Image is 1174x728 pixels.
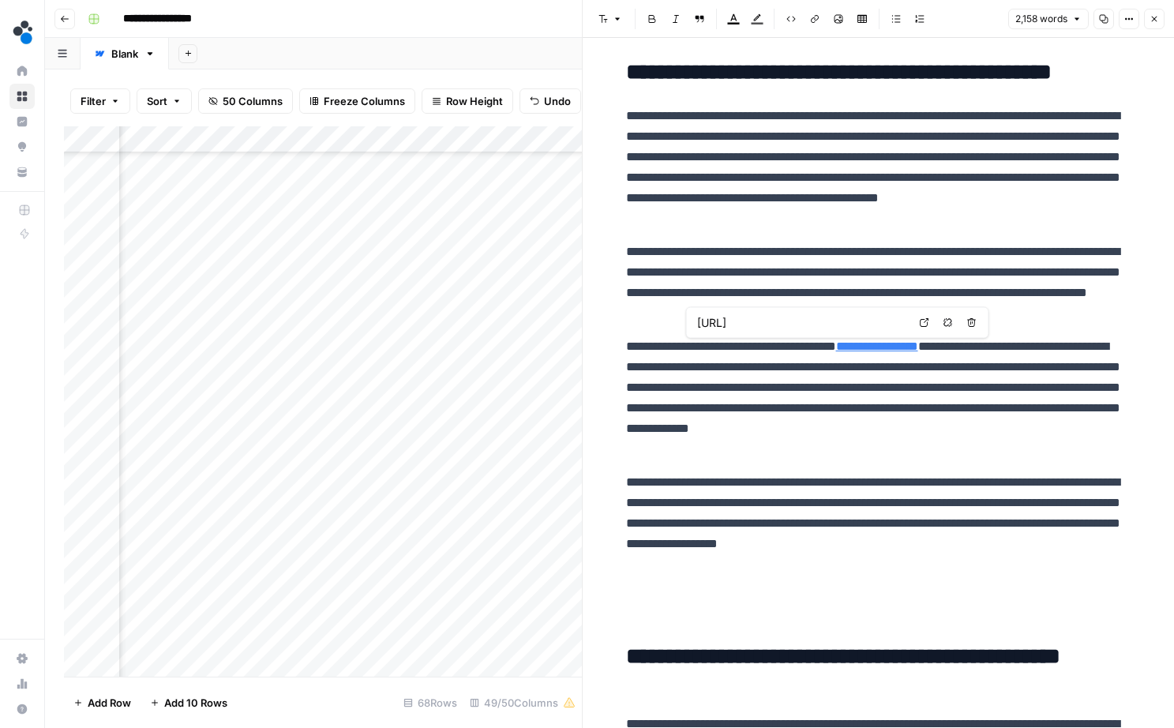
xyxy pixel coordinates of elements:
div: 49/50 Columns [463,690,582,715]
button: Workspace: spot.ai [9,13,35,52]
a: Opportunities [9,134,35,159]
button: Help + Support [9,696,35,722]
button: Undo [519,88,581,114]
span: Filter [81,93,106,109]
div: Blank [111,46,138,62]
a: Blank [81,38,169,69]
a: Settings [9,646,35,671]
button: Add 10 Rows [141,690,237,715]
a: Usage [9,671,35,696]
button: Add Row [64,690,141,715]
div: 68 Rows [397,690,463,715]
a: Browse [9,84,35,109]
button: Row Height [422,88,513,114]
a: Your Data [9,159,35,185]
span: Row Height [446,93,503,109]
span: Add Row [88,695,131,711]
a: Home [9,58,35,84]
span: 2,158 words [1015,12,1067,26]
button: Freeze Columns [299,88,415,114]
button: Filter [70,88,130,114]
img: spot.ai Logo [9,18,38,47]
a: Insights [9,109,35,134]
button: 50 Columns [198,88,293,114]
span: Undo [544,93,571,109]
span: Freeze Columns [324,93,405,109]
button: Sort [137,88,192,114]
span: Sort [147,93,167,109]
span: Add 10 Rows [164,695,227,711]
button: 2,158 words [1008,9,1089,29]
span: 50 Columns [223,93,283,109]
